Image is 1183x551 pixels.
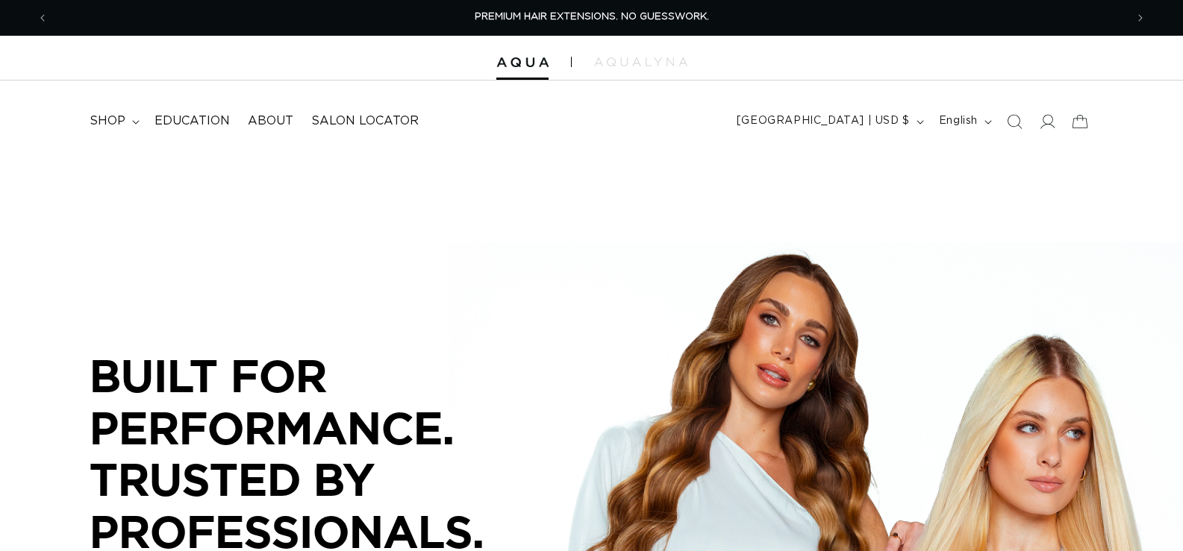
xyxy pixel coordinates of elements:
span: PREMIUM HAIR EXTENSIONS. NO GUESSWORK. [475,12,709,22]
button: Next announcement [1124,4,1157,32]
summary: shop [81,104,146,138]
span: English [939,113,978,129]
span: Education [154,113,230,129]
span: About [248,113,293,129]
span: [GEOGRAPHIC_DATA] | USD $ [737,113,910,129]
button: Previous announcement [26,4,59,32]
summary: Search [998,105,1031,138]
img: Aqua Hair Extensions [496,57,549,68]
button: [GEOGRAPHIC_DATA] | USD $ [728,107,930,136]
button: English [930,107,998,136]
span: shop [90,113,125,129]
img: aqualyna.com [594,57,687,66]
a: Education [146,104,239,138]
a: About [239,104,302,138]
span: Salon Locator [311,113,419,129]
a: Salon Locator [302,104,428,138]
